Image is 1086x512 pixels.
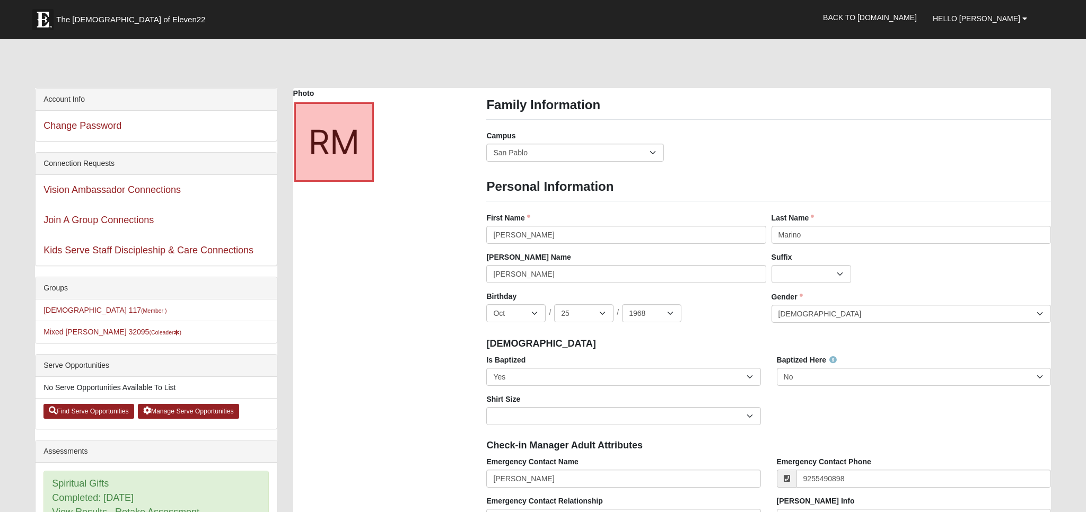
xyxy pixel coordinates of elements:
[772,292,803,302] label: Gender
[486,252,571,262] label: [PERSON_NAME] Name
[777,355,837,365] label: Baptized Here
[549,307,551,319] span: /
[486,355,526,365] label: Is Baptized
[43,328,181,336] a: Mixed [PERSON_NAME] 32095(Coleader)
[27,4,239,30] a: The [DEMOGRAPHIC_DATA] of Eleven22
[772,213,814,223] label: Last Name
[486,456,579,467] label: Emergency Contact Name
[149,329,181,336] small: (Coleader )
[772,252,792,262] label: Suffix
[777,456,871,467] label: Emergency Contact Phone
[486,179,1050,195] h3: Personal Information
[36,440,276,463] div: Assessments
[486,130,515,141] label: Campus
[486,291,516,302] label: Birthday
[36,89,276,111] div: Account Info
[43,306,167,314] a: [DEMOGRAPHIC_DATA] 117(Member )
[933,14,1020,23] span: Hello [PERSON_NAME]
[815,4,925,31] a: Back to [DOMAIN_NAME]
[43,215,154,225] a: Join A Group Connections
[293,88,314,99] label: Photo
[925,5,1035,32] a: Hello [PERSON_NAME]
[486,98,1050,113] h3: Family Information
[486,338,1050,350] h4: [DEMOGRAPHIC_DATA]
[56,14,205,25] span: The [DEMOGRAPHIC_DATA] of Eleven22
[36,277,276,299] div: Groups
[43,245,253,255] a: Kids Serve Staff Discipleship & Care Connections
[777,496,855,506] label: [PERSON_NAME] Info
[486,213,530,223] label: First Name
[486,496,602,506] label: Emergency Contact Relationship
[43,184,181,195] a: Vision Ambassador Connections
[32,9,54,30] img: Eleven22 logo
[36,153,276,175] div: Connection Requests
[486,440,1050,452] h4: Check-in Manager Adult Attributes
[138,404,239,419] a: Manage Serve Opportunities
[36,355,276,377] div: Serve Opportunities
[43,120,121,131] a: Change Password
[36,377,276,399] li: No Serve Opportunities Available To List
[486,394,520,404] label: Shirt Size
[141,307,167,314] small: (Member )
[617,307,619,319] span: /
[43,404,134,419] a: Find Serve Opportunities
